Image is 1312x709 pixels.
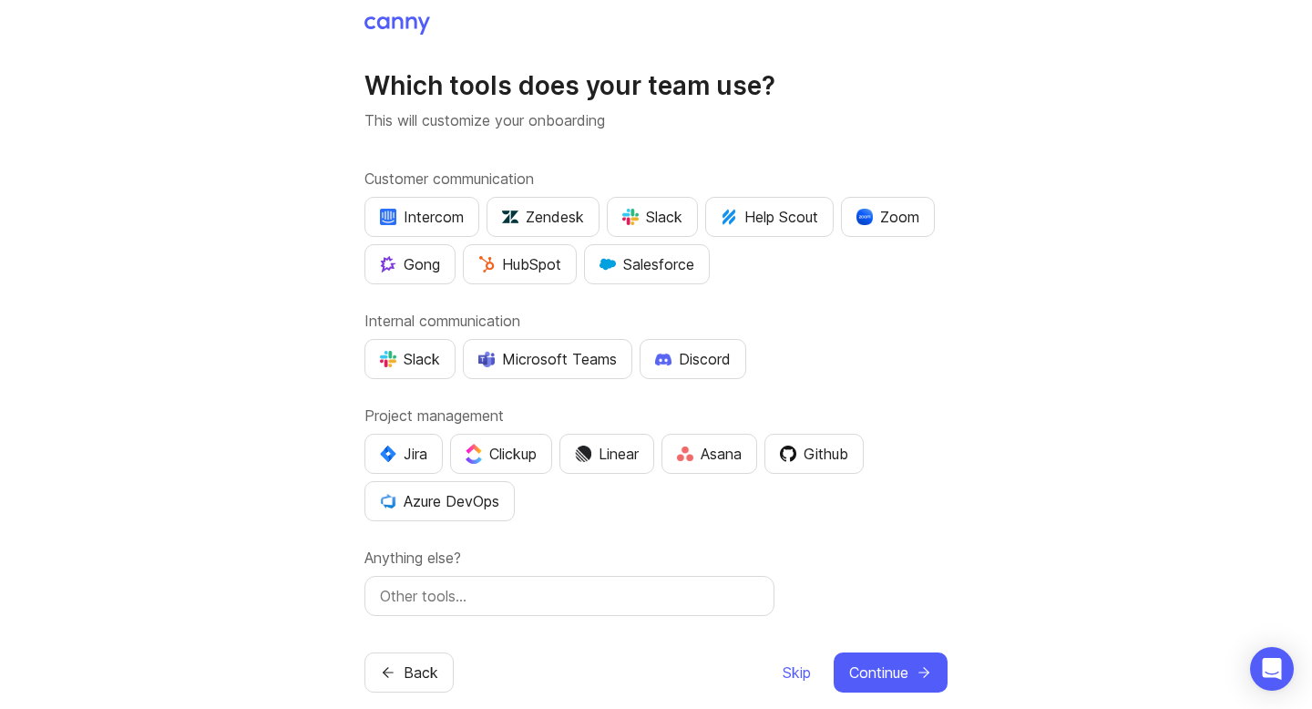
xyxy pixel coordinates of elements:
[780,443,848,465] div: Github
[380,256,396,272] img: qKnp5cUisfhcFQGr1t296B61Fm0WkUVwBZaiVE4uNRmEGBFetJMz8xGrgPHqF1mLDIG816Xx6Jz26AFmkmT0yuOpRCAR7zRpG...
[380,585,759,607] input: Other tools…
[721,206,818,228] div: Help Scout
[478,348,617,370] div: Microsoft Teams
[380,209,396,225] img: eRR1duPH6fQxdnSV9IruPjCimau6md0HxlPR81SIPROHX1VjYjAN9a41AAAAAElFTkSuQmCC
[834,652,948,693] button: Continue
[655,353,671,365] img: +iLplPsjzba05dttzK064pds+5E5wZnCVbuGoLvBrYdmEPrXTzGo7zG60bLEREEjvOjaG9Saez5xsOEAbxBwOP6dkea84XY9O...
[640,339,746,379] button: Discord
[466,444,482,463] img: j83v6vj1tgY2AAAAABJRU5ErkJggg==
[364,481,515,521] button: Azure DevOps
[380,443,427,465] div: Jira
[364,434,443,474] button: Jira
[364,168,948,190] label: Customer communication
[600,253,694,275] div: Salesforce
[364,197,479,237] button: Intercom
[705,197,834,237] button: Help Scout
[463,339,632,379] button: Microsoft Teams
[782,652,812,693] button: Skip
[364,547,948,569] label: Anything else?
[364,310,948,332] label: Internal communication
[380,490,499,512] div: Azure DevOps
[380,206,464,228] div: Intercom
[559,434,654,474] button: Linear
[364,244,456,284] button: Gong
[478,253,561,275] div: HubSpot
[841,197,935,237] button: Zoom
[575,443,639,465] div: Linear
[466,443,537,465] div: Clickup
[364,16,430,35] img: Canny Home
[622,209,639,225] img: WIAAAAASUVORK5CYII=
[478,256,495,272] img: G+3M5qq2es1si5SaumCnMN47tP1CvAZneIVX5dcx+oz+ZLhv4kfP9DwAAAABJRU5ErkJggg==
[380,253,440,275] div: Gong
[380,351,396,367] img: WIAAAAASUVORK5CYII=
[364,652,454,693] button: Back
[856,206,919,228] div: Zoom
[856,209,873,225] img: xLHbn3khTPgAAAABJRU5ErkJggg==
[783,662,811,683] span: Skip
[607,197,698,237] button: Slack
[661,434,757,474] button: Asana
[575,446,591,462] img: Dm50RERGQWO2Ei1WzHVviWZlaLVriU9uRN6E+tIr91ebaDbMKKPDpFbssSuEG21dcGXkrKsuOVPwCeFJSFAIOxgiKgL2sFHRe...
[364,339,456,379] button: Slack
[1250,647,1294,691] div: Open Intercom Messenger
[478,351,495,366] img: D0GypeOpROL5AAAAAElFTkSuQmCC
[677,443,742,465] div: Asana
[404,662,438,683] span: Back
[780,446,796,462] img: 0D3hMmx1Qy4j6AAAAAElFTkSuQmCC
[584,244,710,284] button: Salesforce
[364,109,948,131] p: This will customize your onboarding
[463,244,577,284] button: HubSpot
[380,348,440,370] div: Slack
[364,405,948,426] label: Project management
[450,434,552,474] button: Clickup
[502,206,584,228] div: Zendesk
[764,434,864,474] button: Github
[721,209,737,225] img: kV1LT1TqjqNHPtRK7+FoaplE1qRq1yqhg056Z8K5Oc6xxgIuf0oNQ9LelJqbcyPisAf0C9LDpX5UIuAAAAAElFTkSuQmCC
[600,256,616,272] img: GKxMRLiRsgdWqxrdBeWfGK5kaZ2alx1WifDSa2kSTsK6wyJURKhUuPoQRYzjholVGzT2A2owx2gHwZoyZHHCYJ8YNOAZj3DSg...
[380,446,396,462] img: svg+xml;base64,PHN2ZyB4bWxucz0iaHR0cDovL3d3dy53My5vcmcvMjAwMC9zdmciIHZpZXdCb3g9IjAgMCA0MC4zNDMgND...
[622,206,682,228] div: Slack
[849,662,908,683] span: Continue
[487,197,600,237] button: Zendesk
[677,447,693,462] img: Rf5nOJ4Qh9Y9HAAAAAElFTkSuQmCC
[380,493,396,509] img: YKcwp4sHBXAAAAAElFTkSuQmCC
[502,209,518,225] img: UniZRqrCPz6BHUWevMzgDJ1FW4xaGg2egd7Chm8uY0Al1hkDyjqDa8Lkk0kDEdqKkBok+T4wfoD0P0o6UMciQ8AAAAASUVORK...
[655,348,731,370] div: Discord
[364,69,948,102] h1: Which tools does your team use?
